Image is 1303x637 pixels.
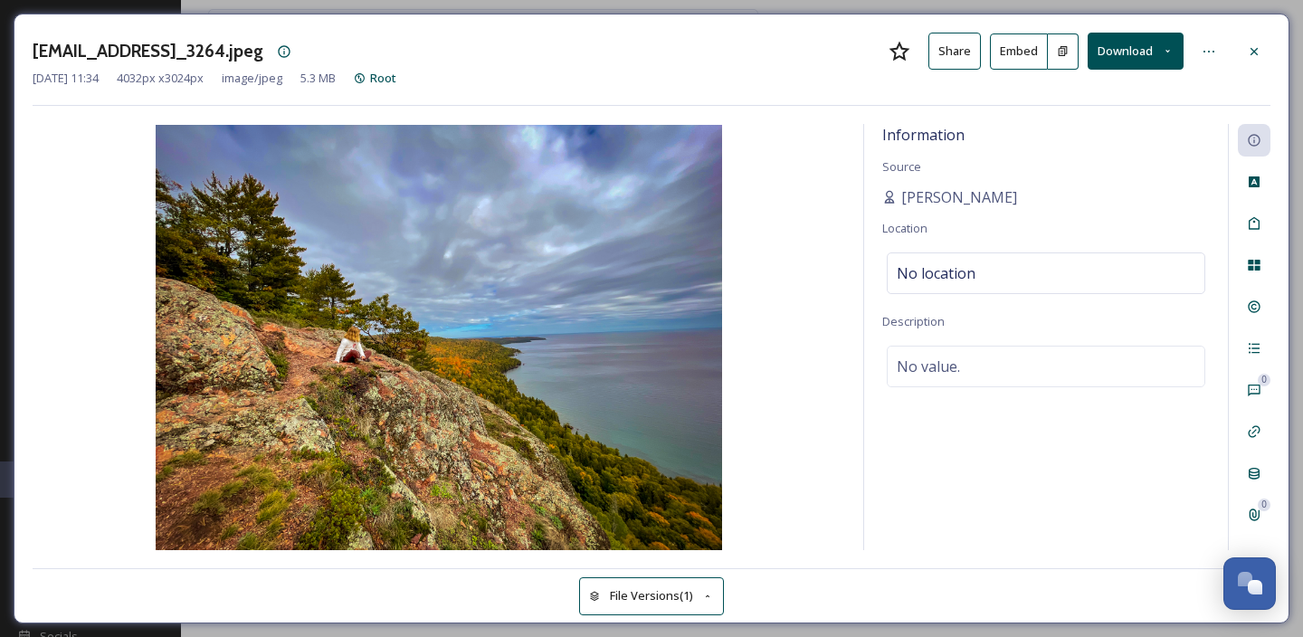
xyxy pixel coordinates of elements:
span: Information [882,125,965,145]
span: Description [882,313,945,329]
span: Root [370,70,396,86]
span: No location [897,262,975,284]
span: Location [882,220,927,236]
button: Open Chat [1223,557,1276,610]
span: 5.3 MB [300,70,336,87]
span: 4032 px x 3024 px [117,70,204,87]
span: image/jpeg [222,70,282,87]
div: 0 [1258,499,1270,511]
span: No value. [897,356,960,377]
button: Embed [990,33,1048,70]
img: rachel.spear%40rocketmail.com-IMG_3264.jpeg [33,125,845,550]
span: [DATE] 11:34 [33,70,99,87]
h3: [EMAIL_ADDRESS]_3264.jpeg [33,38,263,64]
button: File Versions(1) [579,577,724,614]
span: [PERSON_NAME] [901,186,1017,208]
div: 0 [1258,374,1270,386]
button: Share [928,33,981,70]
button: Download [1088,33,1184,70]
span: Source [882,158,921,175]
